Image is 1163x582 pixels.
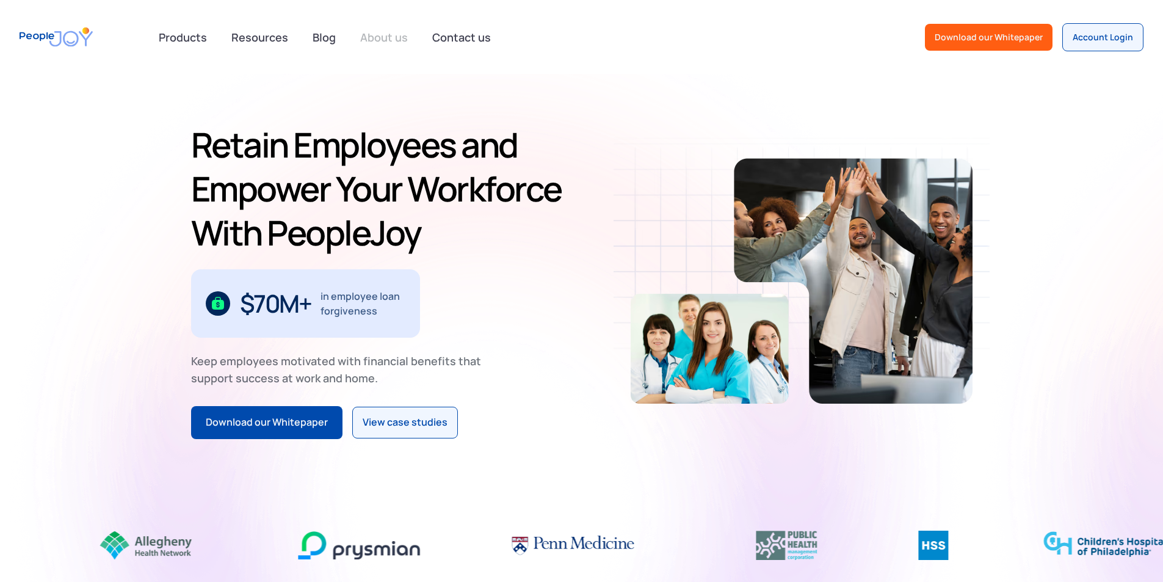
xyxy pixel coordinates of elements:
a: Contact us [425,24,498,51]
a: View case studies [352,407,458,438]
div: Download our Whitepaper [206,415,328,431]
div: Account Login [1073,31,1133,43]
a: About us [353,24,415,51]
div: Keep employees motivated with financial benefits that support success at work and home. [191,352,491,387]
a: home [20,20,93,54]
a: Download our Whitepaper [925,24,1052,51]
a: Blog [305,24,343,51]
a: Download our Whitepaper [191,406,342,439]
div: 1 / 3 [191,269,420,338]
img: Retain-Employees-PeopleJoy [734,158,973,404]
a: Resources [224,24,295,51]
a: Account Login [1062,23,1143,51]
div: Download our Whitepaper [935,31,1043,43]
div: View case studies [363,415,447,431]
h1: Retain Employees and Empower Your Workforce With PeopleJoy [191,123,577,255]
div: $70M+ [240,294,311,313]
div: in employee loan forgiveness [321,289,405,318]
div: Products [151,25,214,49]
img: Retain-Employees-PeopleJoy [631,294,789,404]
